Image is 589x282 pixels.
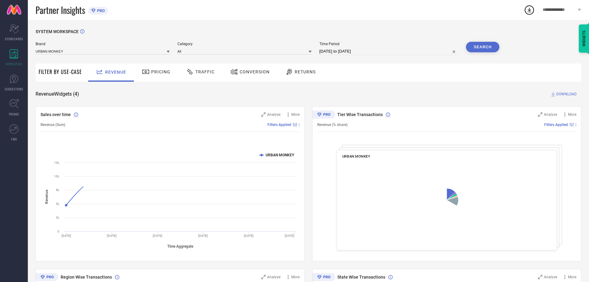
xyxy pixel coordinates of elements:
span: State Wise Transactions [337,275,385,280]
span: More [291,275,300,279]
span: Traffic [195,69,215,74]
span: URBAN MONKEY [342,154,370,158]
text: [DATE] [244,234,254,237]
span: Pricing [151,69,170,74]
span: Category [177,42,312,46]
span: | [575,123,576,127]
text: 8L [56,188,60,192]
svg: Zoom [538,275,542,279]
span: Analyse [267,275,280,279]
text: 3L [56,216,60,219]
span: TRENDS [9,112,19,116]
svg: Zoom [538,112,542,117]
text: 0 [58,230,59,233]
span: Revenue (% share) [317,123,348,127]
span: WORKSPACE [6,62,23,66]
span: Returns [295,69,316,74]
span: More [568,112,576,117]
span: Brand [36,42,170,46]
svg: Zoom [261,275,266,279]
span: FWD [11,137,17,141]
span: Revenue [105,70,126,75]
span: Conversion [240,69,270,74]
span: Filter By Use-Case [39,68,82,76]
span: SUGGESTIONS [5,87,23,91]
span: Time Period [319,42,459,46]
span: Revenue (Sum) [41,123,65,127]
text: 5L [56,202,60,206]
span: DOWNLOAD [556,91,577,97]
span: More [568,275,576,279]
span: Revenue Widgets ( 4 ) [36,91,79,97]
text: 13L [54,161,60,164]
svg: Zoom [261,112,266,117]
text: 10L [54,175,60,178]
span: SYSTEM WORKSPACE [36,29,79,34]
span: Analyse [544,275,557,279]
div: Premium [312,111,335,120]
text: [DATE] [153,234,162,237]
tspan: Time Aggregate [167,244,194,249]
text: [DATE] [285,234,294,237]
span: Filters Applied [544,123,568,127]
span: Tier Wise Transactions [337,112,383,117]
span: SCORECARDS [5,37,23,41]
span: Analyse [544,112,557,117]
span: Filters Applied [267,123,291,127]
span: Partner Insights [36,4,85,16]
div: Open download list [524,4,535,15]
span: Sales over time [41,112,71,117]
text: URBAN MONKEY [266,153,294,157]
text: [DATE] [198,234,208,237]
span: PRO [96,8,105,13]
span: Region Wise Transactions [61,275,112,280]
input: Select time period [319,48,459,55]
text: [DATE] [107,234,117,237]
button: Search [466,42,499,52]
span: Analyse [267,112,280,117]
tspan: Revenue [45,189,49,204]
span: More [291,112,300,117]
text: [DATE] [62,234,71,237]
